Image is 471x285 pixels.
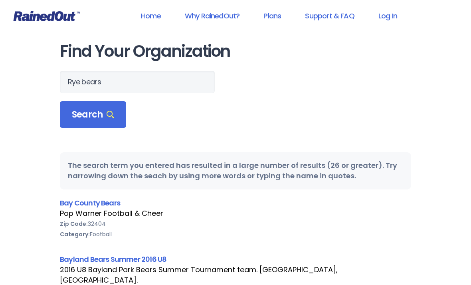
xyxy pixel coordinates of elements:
a: Bay County Bears [60,198,120,208]
a: Plans [253,7,291,25]
input: Search Orgs… [60,71,215,93]
a: Log In [368,7,408,25]
h1: Find Your Organization [60,42,411,60]
div: Bay County Bears [60,197,411,208]
b: Zip Code: [60,220,88,228]
a: Bayland Bears Summer 2016 U8 [60,254,166,264]
a: Why RainedOut? [174,7,250,25]
div: Football [60,229,411,239]
div: The search term you entered has resulted in a large number of results (26 or greater). Try narrow... [60,152,411,189]
div: Search [60,101,126,128]
span: Search [72,109,114,120]
div: 32404 [60,219,411,229]
div: Pop Warner Football & Cheer [60,208,411,219]
a: Home [131,7,171,25]
div: Bayland Bears Summer 2016 U8 [60,254,411,265]
a: Support & FAQ [295,7,364,25]
b: Category: [60,230,90,238]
